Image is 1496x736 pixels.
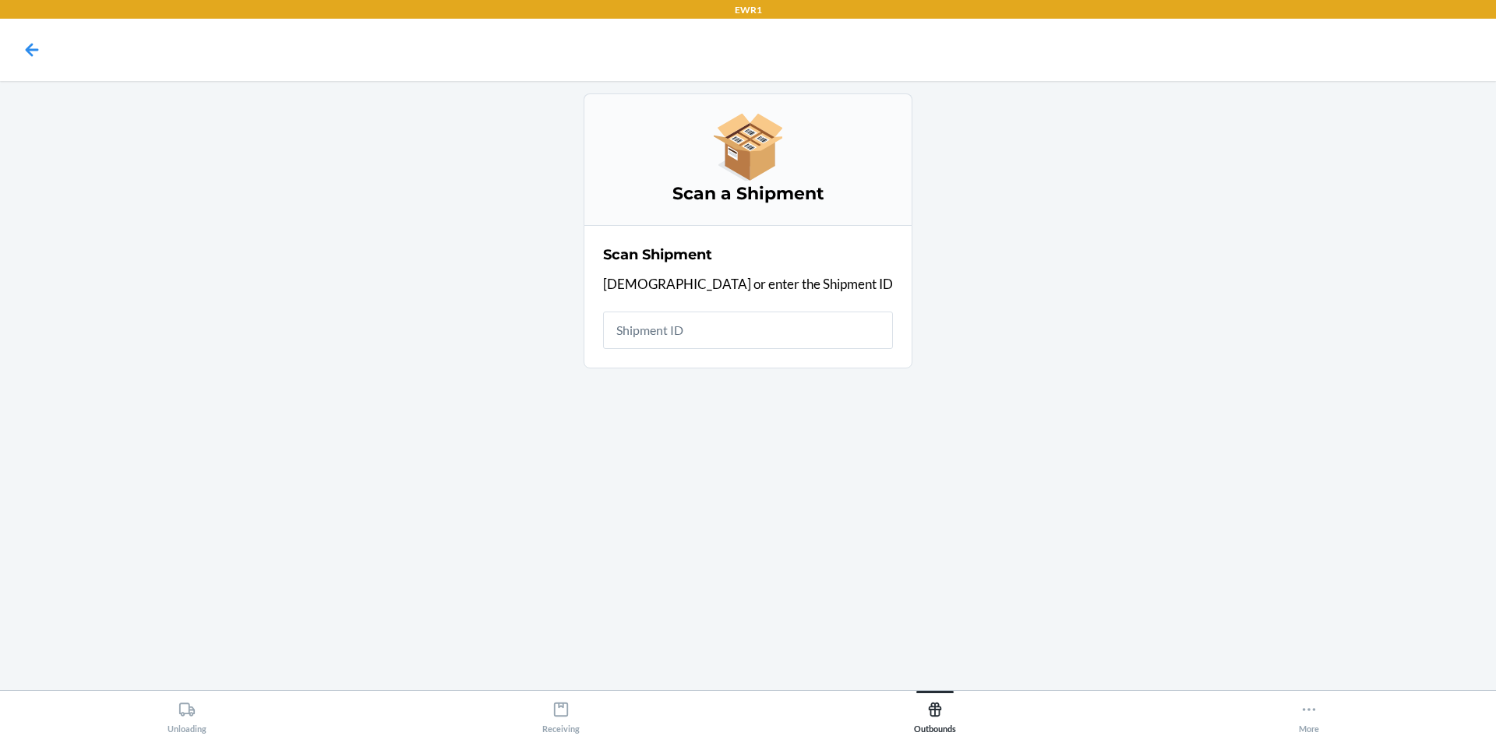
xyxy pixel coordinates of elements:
[914,695,956,734] div: Outbounds
[603,312,893,349] input: Shipment ID
[603,245,712,265] h2: Scan Shipment
[603,181,893,206] h3: Scan a Shipment
[603,274,893,294] p: [DEMOGRAPHIC_DATA] or enter the Shipment ID
[735,3,762,17] p: EWR1
[748,691,1122,734] button: Outbounds
[1299,695,1319,734] div: More
[542,695,580,734] div: Receiving
[1122,691,1496,734] button: More
[168,695,206,734] div: Unloading
[374,691,748,734] button: Receiving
